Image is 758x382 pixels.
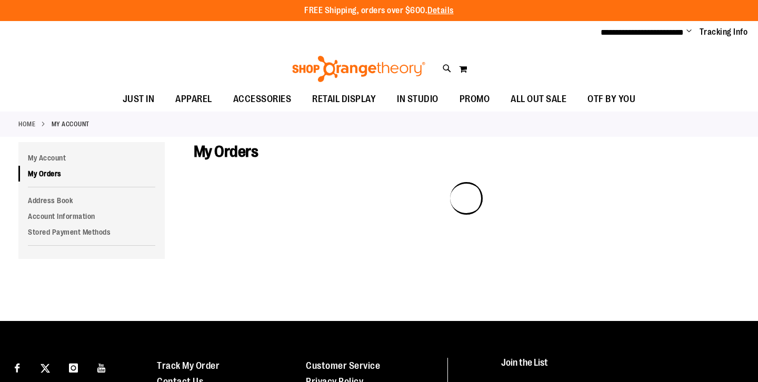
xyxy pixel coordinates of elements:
[686,27,692,37] button: Account menu
[41,364,50,373] img: Twitter
[427,6,454,15] a: Details
[460,87,490,111] span: PROMO
[18,166,165,182] a: My Orders
[123,87,155,111] span: JUST IN
[194,143,258,160] span: My Orders
[157,360,220,371] a: Track My Order
[511,87,566,111] span: ALL OUT SALE
[64,358,83,376] a: Visit our Instagram page
[304,5,454,17] p: FREE Shipping, orders over $600.
[233,87,292,111] span: ACCESSORIES
[291,56,427,82] img: Shop Orangetheory
[175,87,212,111] span: APPAREL
[700,26,748,38] a: Tracking Info
[18,193,165,208] a: Address Book
[501,358,738,377] h4: Join the List
[18,119,35,129] a: Home
[18,224,165,240] a: Stored Payment Methods
[312,87,376,111] span: RETAIL DISPLAY
[18,208,165,224] a: Account Information
[8,358,26,376] a: Visit our Facebook page
[18,150,165,166] a: My Account
[93,358,111,376] a: Visit our Youtube page
[306,360,380,371] a: Customer Service
[52,119,89,129] strong: My Account
[36,358,55,376] a: Visit our X page
[397,87,438,111] span: IN STUDIO
[587,87,635,111] span: OTF BY YOU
